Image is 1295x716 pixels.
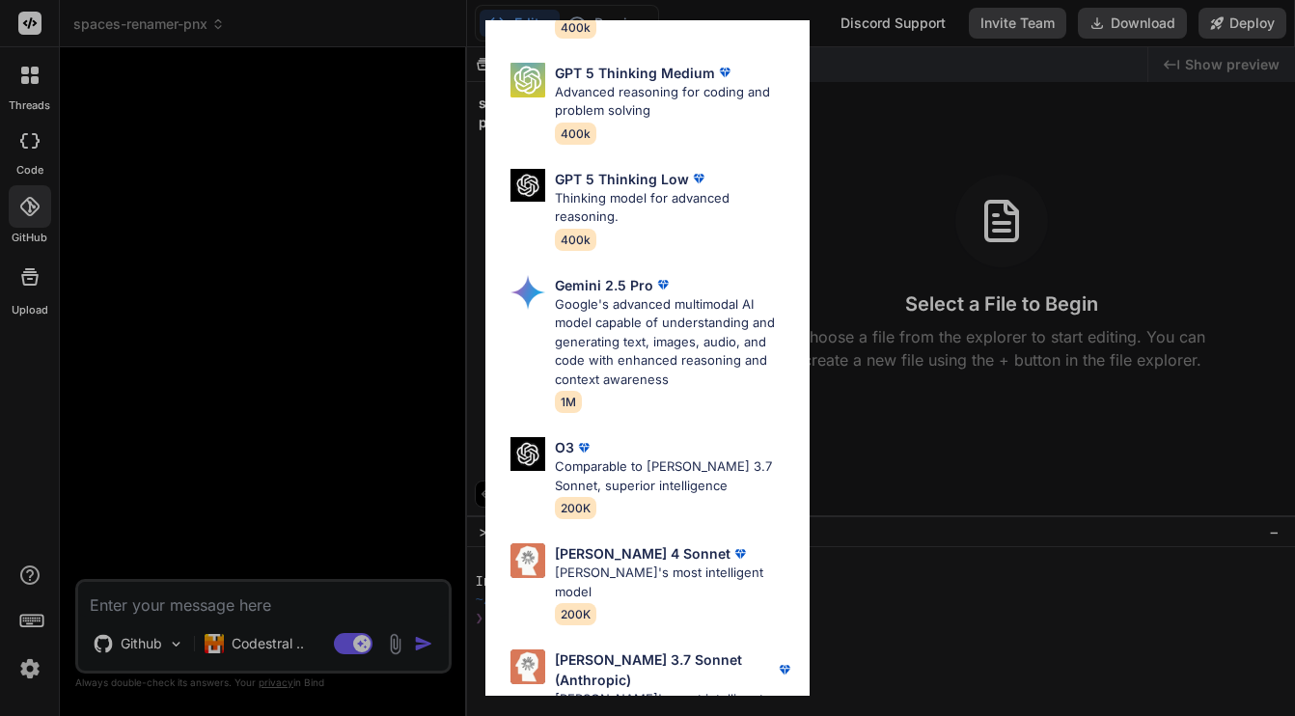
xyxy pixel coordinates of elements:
p: [PERSON_NAME]'s most intelligent model [555,564,794,601]
img: premium [689,169,708,188]
img: Pick Models [510,543,545,578]
p: O3 [555,437,574,457]
p: Comparable to [PERSON_NAME] 3.7 Sonnet, superior intelligence [555,457,794,495]
img: Pick Models [510,649,545,684]
p: GPT 5 Thinking Medium [555,63,715,83]
span: 400k [555,16,596,39]
p: [PERSON_NAME] 4 Sonnet [555,543,730,564]
p: Advanced reasoning for coding and problem solving [555,83,794,121]
p: GPT 5 Thinking Low [555,169,689,189]
img: premium [730,544,750,564]
span: 1M [555,391,582,413]
span: 200K [555,603,596,625]
span: 400k [555,123,596,145]
img: premium [574,438,593,457]
p: Thinking model for advanced reasoning. [555,189,794,227]
p: Google's advanced multimodal AI model capable of understanding and generating text, images, audio... [555,295,794,390]
p: [PERSON_NAME] 3.7 Sonnet (Anthropic) [555,649,775,690]
img: Pick Models [510,437,545,471]
img: Pick Models [510,169,545,203]
span: 200K [555,497,596,519]
p: Gemini 2.5 Pro [555,275,653,295]
img: Pick Models [510,63,545,97]
img: Pick Models [510,275,545,310]
span: 400k [555,229,596,251]
img: premium [653,275,673,294]
img: premium [715,63,734,82]
img: premium [775,660,794,679]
